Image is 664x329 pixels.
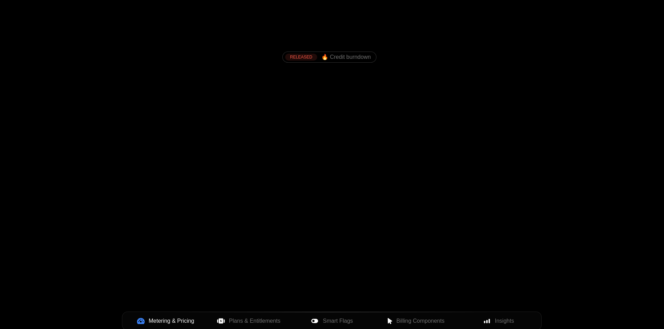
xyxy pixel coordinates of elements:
[290,313,374,329] button: Smart Flags
[374,313,457,329] button: Billing Components
[457,313,540,329] button: Insights
[124,313,207,329] button: Metering & Pricing
[285,54,317,61] div: RELEASED
[321,54,371,60] span: 🔥 Credit burndown
[229,317,281,325] span: Plans & Entitlements
[285,54,371,61] a: [object Object],[object Object]
[396,317,444,325] span: Billing Components
[207,313,290,329] button: Plans & Entitlements
[149,317,194,325] span: Metering & Pricing
[495,317,514,325] span: Insights
[323,317,353,325] span: Smart Flags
